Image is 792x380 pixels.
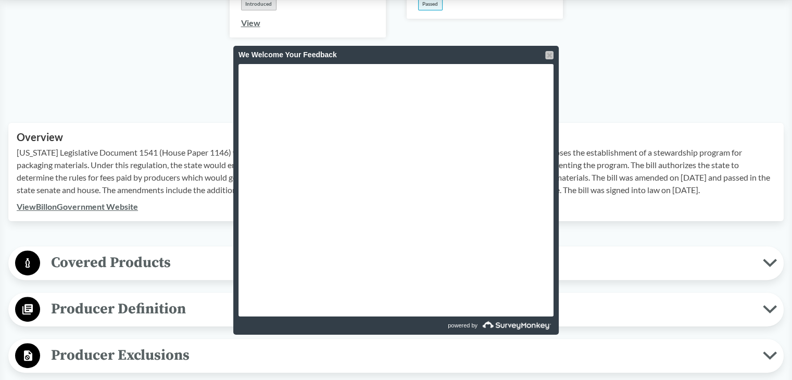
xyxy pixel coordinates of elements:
button: Covered Products [12,250,780,276]
div: We Welcome Your Feedback [238,46,554,64]
h2: Overview [17,131,775,143]
button: Producer Exclusions [12,343,780,369]
span: Producer Exclusions [40,344,763,367]
button: Producer Definition [12,296,780,323]
p: [US_STATE] Legislative Document 1541 (House Paper 1146) was introduced in the first special sessi... [17,146,775,196]
a: View [241,18,260,28]
a: ViewBillonGovernment Website [17,201,138,211]
a: powered by [397,316,554,335]
span: Producer Definition [40,297,763,321]
span: powered by [448,316,477,335]
span: Covered Products [40,251,763,274]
